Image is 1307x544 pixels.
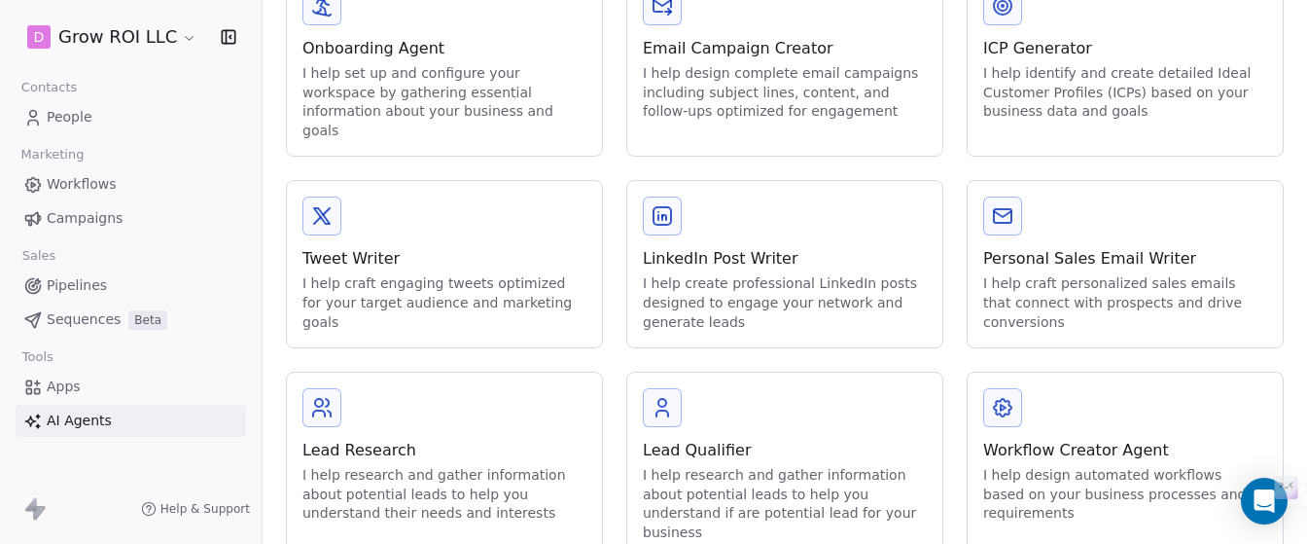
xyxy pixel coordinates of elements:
[23,20,201,54] button: DGrow ROI LLC
[643,247,927,271] div: LinkedIn Post Writer
[643,37,927,60] div: Email Campaign Creator
[643,274,927,332] div: I help create professional LinkedIn posts designed to engage your network and generate leads
[302,37,586,60] div: Onboarding Agent
[14,343,61,372] span: Tools
[983,274,1267,332] div: I help craft personalized sales emails that connect with prospects and drive conversions
[47,174,117,195] span: Workflows
[47,107,92,127] span: People
[128,310,167,330] span: Beta
[983,466,1267,524] div: I help design automated workflows based on your business processes and requirements
[47,411,112,431] span: AI Agents
[47,309,121,330] span: Sequences
[16,371,246,403] a: Apps
[1241,478,1288,525] div: Open Intercom Messenger
[47,275,107,296] span: Pipelines
[983,247,1267,271] div: Personal Sales Email Writer
[983,64,1267,122] div: I help identify and create detailed Ideal Customer Profiles (ICPs) based on your business data an...
[13,140,92,169] span: Marketing
[16,304,246,336] a: SequencesBeta
[34,27,45,47] span: D
[58,24,177,50] span: Grow ROI LLC
[14,241,64,271] span: Sales
[160,501,250,517] span: Help & Support
[983,439,1267,462] div: Workflow Creator Agent
[16,101,246,133] a: People
[302,274,586,332] div: I help craft engaging tweets optimized for your target audience and marketing goals
[16,270,246,302] a: Pipelines
[47,377,81,397] span: Apps
[643,64,927,122] div: I help design complete email campaigns including subject lines, content, and follow-ups optimized...
[16,405,246,437] a: AI Agents
[643,466,927,542] div: I help research and gather information about potential leads to help you understand if are potent...
[16,168,246,200] a: Workflows
[16,202,246,235] a: Campaigns
[302,247,586,271] div: Tweet Writer
[302,64,586,140] div: I help set up and configure your workspace by gathering essential information about your business...
[141,501,250,517] a: Help & Support
[47,208,123,229] span: Campaigns
[302,439,586,462] div: Lead Research
[983,37,1267,60] div: ICP Generator
[643,439,927,462] div: Lead Qualifier
[302,466,586,524] div: I help research and gather information about potential leads to help you understand their needs a...
[13,73,86,102] span: Contacts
